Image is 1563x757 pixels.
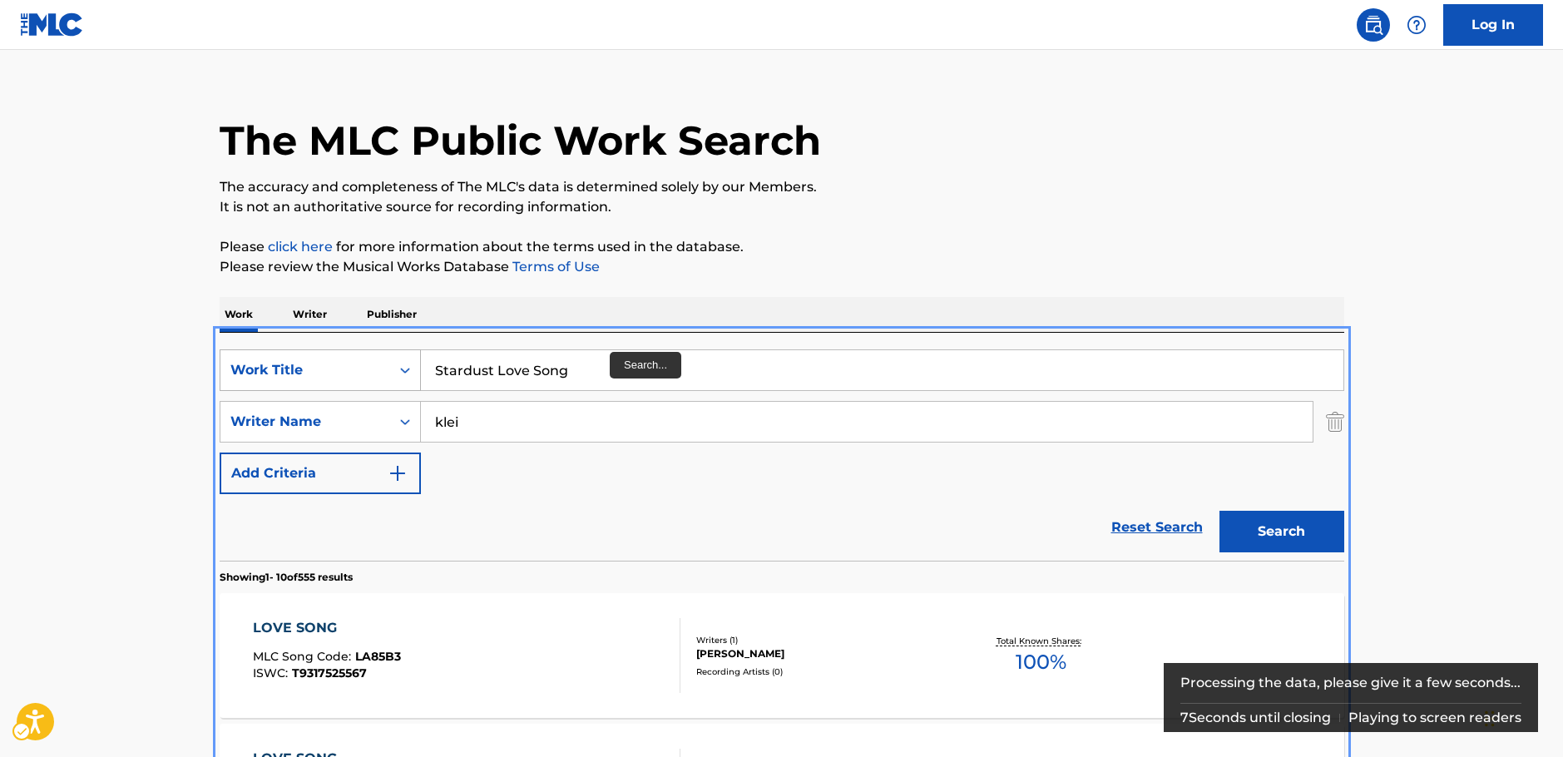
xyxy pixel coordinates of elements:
[362,297,422,332] p: Publisher
[220,349,1344,561] form: Search Form
[253,618,401,638] div: LOVE SONG
[268,239,333,255] a: click here
[253,665,292,680] span: ISWC :
[230,412,380,432] div: Writer Name
[390,350,420,390] div: On
[1180,710,1189,725] span: 7
[1103,509,1211,546] a: Reset Search
[355,649,401,664] span: LA85B3
[1363,15,1383,35] img: search
[292,665,367,680] span: T9317525567
[1219,511,1344,552] button: Search
[696,634,947,646] div: Writers ( 1 )
[288,297,332,332] p: Writer
[220,570,353,585] p: Showing 1 - 10 of 555 results
[220,197,1344,217] p: It is not an authoritative source for recording information.
[253,649,355,664] span: MLC Song Code :
[1016,647,1066,677] span: 100 %
[220,593,1344,718] a: LOVE SONGMLC Song Code:LA85B3ISWC:T9317525567Writers (1)[PERSON_NAME]Recording Artists (0)Total K...
[220,453,421,494] button: Add Criteria
[509,259,600,275] a: Terms of Use
[1407,15,1427,35] img: help
[220,297,258,332] p: Work
[20,12,84,37] img: MLC Logo
[696,646,947,661] div: [PERSON_NAME]
[220,237,1344,257] p: Please for more information about the terms used in the database.
[1326,401,1344,443] img: Delete Criterion
[1443,4,1543,46] a: Log In
[388,463,408,483] img: 9d2ae6d4665cec9f34b9.svg
[421,350,1343,390] input: Search...
[390,402,420,442] div: On
[997,635,1086,647] p: Total Known Shares:
[230,360,380,380] div: Work Title
[421,402,1313,442] input: Search...
[220,116,821,166] h1: The MLC Public Work Search
[220,177,1344,197] p: The accuracy and completeness of The MLC's data is determined solely by our Members.
[696,665,947,678] div: Recording Artists ( 0 )
[1180,663,1522,703] div: Processing the data, please give it a few seconds...
[220,257,1344,277] p: Please review the Musical Works Database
